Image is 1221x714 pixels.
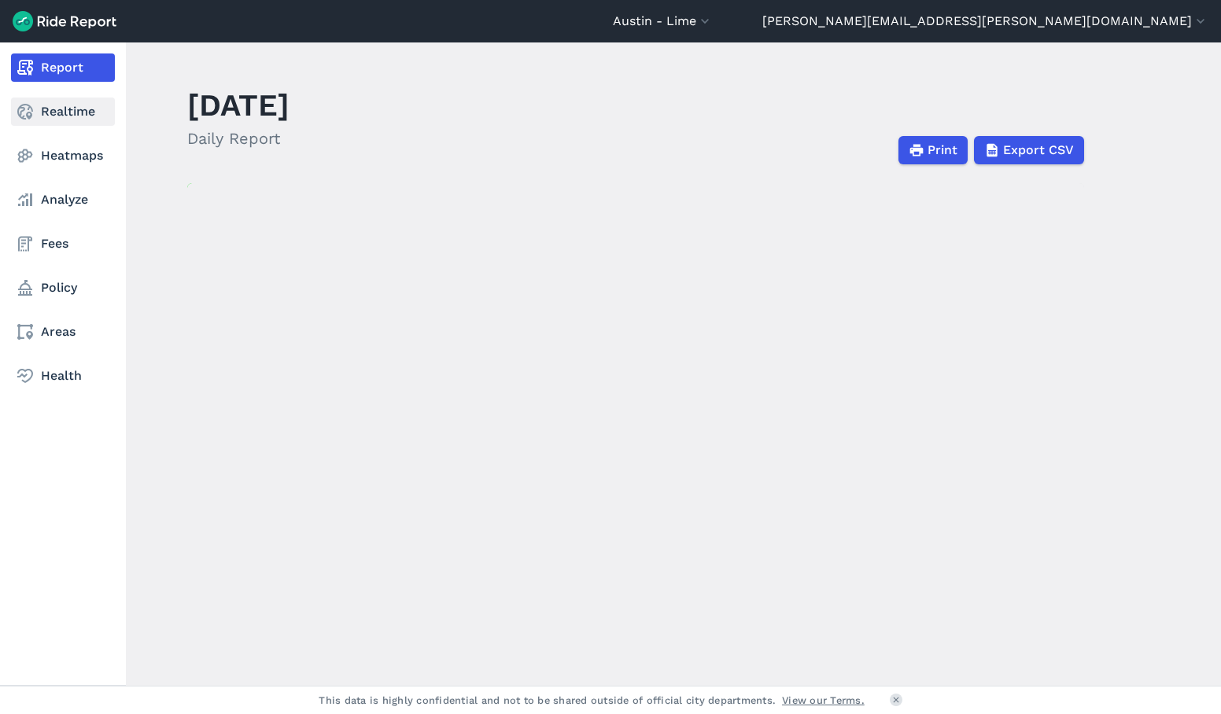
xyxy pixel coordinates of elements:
button: [PERSON_NAME][EMAIL_ADDRESS][PERSON_NAME][DOMAIN_NAME] [762,12,1208,31]
a: Analyze [11,186,115,214]
a: Policy [11,274,115,302]
a: Realtime [11,98,115,126]
a: Heatmaps [11,142,115,170]
button: Print [898,136,968,164]
button: Austin - Lime [613,12,713,31]
h2: Daily Report [187,127,290,150]
button: Export CSV [974,136,1084,164]
img: Ride Report [13,11,116,31]
span: Print [928,141,957,160]
a: Areas [11,318,115,346]
a: View our Terms. [782,693,865,708]
a: Health [11,362,115,390]
span: Export CSV [1003,141,1074,160]
h1: [DATE] [187,83,290,127]
a: Report [11,53,115,82]
a: Fees [11,230,115,258]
